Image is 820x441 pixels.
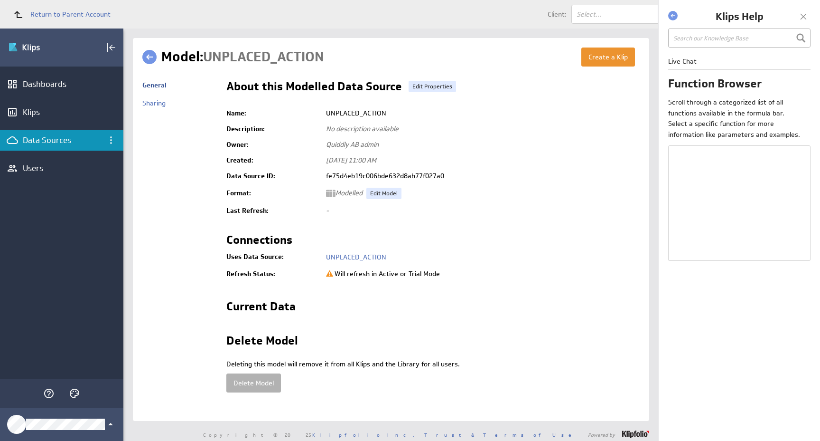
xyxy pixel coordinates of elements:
p: Deleting this model will remove it from all Klips and the Library for all users. [226,360,640,369]
span: Quiddly AB admin [326,140,379,149]
td: Owner: [226,137,321,153]
td: Description: [226,121,321,137]
a: Sharing [142,99,166,107]
td: Format: [226,184,321,203]
span: Will refresh in Active or Trial Mode [326,269,440,278]
a: Trust & Terms of Use [424,431,578,438]
span: Powered by [588,432,615,437]
div: Help [41,385,57,402]
a: Edit Properties [409,81,456,92]
input: Search our Knowledge Base [668,29,811,48]
p: Scroll through a categorized list of all functions available in the formula bar. Select a specifi... [668,97,805,140]
td: Uses Data Source: [226,249,321,266]
span: No description available [326,125,399,133]
h1: Model: [161,48,324,67]
div: Go to Dashboards [8,40,75,55]
a: Return to Parent Account [8,4,111,25]
img: Klipfolio klips logo [8,40,75,55]
div: Themes [66,385,83,402]
a: General [142,81,167,89]
svg: Themes [69,388,80,399]
span: Modelled [326,189,363,197]
h2: Current Data [226,301,296,316]
a: Klipfolio Inc. [312,431,414,438]
span: [DATE] 11:00 AM [326,156,376,164]
h2: About this Modelled Data Source [226,81,402,96]
a: Edit Model [366,188,401,199]
span: Return to Parent Account [30,11,111,18]
a: UNPLACED_ACTION [326,253,386,261]
div: Select... [577,11,654,18]
div: Klips [23,107,101,117]
h2: Connections [226,234,292,249]
td: Created: [226,153,321,168]
h2: Delete Model [226,335,298,350]
h1: Function Browser [668,76,811,91]
h1: Klips Help [680,10,799,24]
span: Client: [548,11,567,18]
td: Name: [226,105,321,121]
div: Data Sources [23,135,101,145]
td: UNPLACED_ACTION [321,105,640,121]
td: fe75d4eb19c006bde632d8ab77f027a0 [321,168,640,184]
div: Data Sources menu [103,132,119,148]
button: Create a Klip [581,48,635,67]
img: ds-format-model.svg [326,189,335,198]
button: Delete Model [226,374,281,393]
span: - [326,206,329,215]
td: Last Refresh: [226,203,321,219]
span: UNPLACED_ACTION [203,48,324,66]
td: Data Source ID: [226,168,321,184]
div: Live Chat [668,57,811,66]
div: Collapse [103,39,119,56]
td: Refresh Status: [226,266,321,282]
img: logo-footer.png [622,431,649,438]
div: Users [23,163,101,173]
span: Copyright © 2025 [203,432,414,437]
div: Dashboards [23,79,101,89]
